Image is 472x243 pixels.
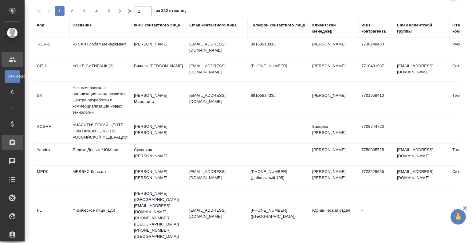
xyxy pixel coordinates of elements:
[34,38,69,60] td: T-OP-C
[134,22,180,28] div: ФИО контактного лица
[34,120,69,142] td: ACGRF
[69,38,131,60] td: РУСАЛ Глобал Менеджмент
[453,210,463,223] span: 🙏
[131,60,186,81] td: Вишняк [PERSON_NAME]
[309,60,358,81] td: [PERSON_NAME]
[79,6,89,16] button: 3
[69,60,131,81] td: АО КБ СИТИБАНК (2)
[312,22,355,34] div: Клиентский менеджер
[8,73,17,80] span: [PERSON_NAME]
[189,92,245,105] p: [EMAIL_ADDRESS][DOMAIN_NAME]
[37,22,44,28] div: Код
[67,8,77,14] span: 2
[309,204,358,226] td: Юридический отдел
[358,89,394,111] td: 7701058410
[131,166,186,187] td: [PERSON_NAME] [PERSON_NAME]
[104,6,114,16] button: 5
[189,41,245,53] p: [EMAIL_ADDRESS][DOMAIN_NAME]
[189,169,245,181] p: [EMAIL_ADDRESS][DOMAIN_NAME]
[79,8,89,14] span: 3
[251,22,305,28] div: Телефон контактного лица
[309,144,358,165] td: [PERSON_NAME]
[358,120,394,142] td: 7708244720
[251,92,306,99] p: 89105834335
[394,144,449,165] td: [EMAIL_ADDRESS][DOMAIN_NAME]
[358,204,394,226] td: -
[251,169,306,181] p: [PHONE_NUMBER] (добавочный 105)
[131,38,186,60] td: [PERSON_NAME]
[131,89,186,111] td: [PERSON_NAME] Маргарита
[131,120,186,142] td: [PERSON_NAME] [PERSON_NAME]
[34,204,69,226] td: FL
[251,207,306,220] p: [PHONE_NUMBER] ([GEOGRAPHIC_DATA])
[34,166,69,187] td: MEDK
[251,63,306,69] p: [PHONE_NUMBER]
[8,89,17,95] span: Д
[73,22,92,28] div: Название
[69,204,131,226] td: Физическое лицо (ЦО)
[394,166,449,187] td: [EMAIL_ADDRESS][DOMAIN_NAME]
[358,144,394,165] td: 7750005725
[104,8,114,14] span: 5
[5,70,20,83] a: [PERSON_NAME]
[69,144,131,165] td: Яндекс Деньги / ЮМани
[189,207,245,220] p: [EMAIL_ADDRESS][DOMAIN_NAME]
[309,166,358,187] td: [PERSON_NAME] [PERSON_NAME]
[361,22,391,34] div: ИНН контрагента
[34,89,69,111] td: SK
[69,166,131,187] td: МЕДЭКС-Консалт
[92,8,101,14] span: 4
[358,60,394,81] td: 7710401987
[189,63,245,75] p: [EMAIL_ADDRESS][DOMAIN_NAME]
[131,187,186,243] td: [PERSON_NAME] ([GEOGRAPHIC_DATA]) [EMAIL_ADDRESS][DOMAIN_NAME] [PHONE_NUMBER] ([GEOGRAPHIC_DATA])...
[309,120,358,142] td: Зайцева [PERSON_NAME]
[92,6,101,16] button: 4
[309,38,358,60] td: [PERSON_NAME]
[5,101,20,113] a: Т
[394,60,449,81] td: [EMAIL_ADDRESS][DOMAIN_NAME]
[69,119,131,143] td: АНАЛИТИЧЕСКИЙ ЦЕНТР ПРИ ПРАВИТЕЛЬСТВЕ РОССИЙСКОЙ ФЕДЕРАЦИИ
[69,82,131,119] td: Некоммерческая организация Фонд развития Центра разработки и коммерциализации новых технологий
[155,7,186,16] span: из 322 страниц
[358,38,394,60] td: 7730248430
[131,144,186,165] td: Сухонина [PERSON_NAME]
[397,22,446,34] div: Email клиентской группы
[5,86,20,98] a: Д
[358,166,394,187] td: 7723529656
[67,6,77,16] button: 2
[189,22,237,28] div: Email контактного лица
[450,209,466,225] button: 🙏
[34,144,69,165] td: Yandex
[309,89,358,111] td: [PERSON_NAME]
[8,104,17,110] span: Т
[34,60,69,81] td: CITI2
[251,41,306,47] p: 89163910013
